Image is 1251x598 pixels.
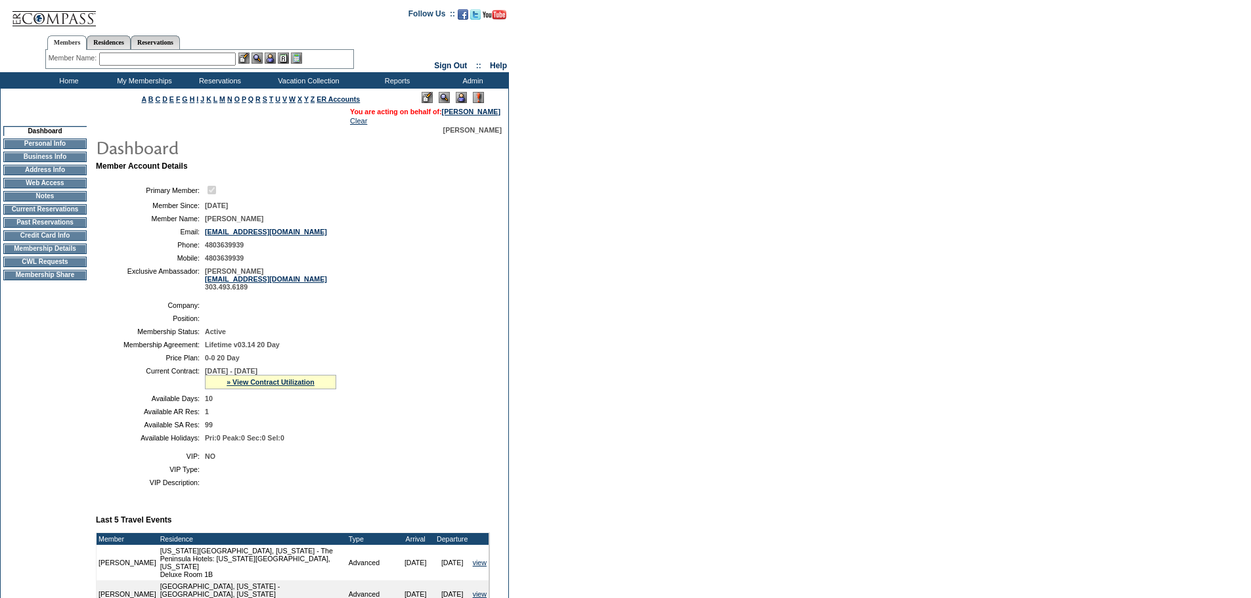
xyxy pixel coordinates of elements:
span: :: [476,61,481,70]
td: VIP Type: [101,465,200,473]
td: Departure [434,533,471,545]
td: Phone: [101,241,200,249]
span: 1 [205,408,209,416]
a: N [227,95,232,103]
a: G [182,95,187,103]
td: Personal Info [3,139,87,149]
td: VIP: [101,452,200,460]
span: 4803639939 [205,254,244,262]
a: Q [248,95,253,103]
a: R [255,95,261,103]
td: [US_STATE][GEOGRAPHIC_DATA], [US_STATE] - The Peninsula Hotels: [US_STATE][GEOGRAPHIC_DATA], [US_... [158,545,347,580]
a: [EMAIL_ADDRESS][DOMAIN_NAME] [205,228,327,236]
a: Y [304,95,309,103]
td: Reservations [181,72,256,89]
a: T [269,95,274,103]
span: [DATE] [205,202,228,209]
div: Member Name: [49,53,99,64]
td: Address Info [3,165,87,175]
a: B [148,95,154,103]
td: Mobile: [101,254,200,262]
td: Advanced [347,545,397,580]
td: Price Plan: [101,354,200,362]
a: F [176,95,181,103]
span: [DATE] - [DATE] [205,367,257,375]
td: Exclusive Ambassador: [101,267,200,291]
img: Subscribe to our YouTube Channel [483,10,506,20]
span: [PERSON_NAME] 303.493.6189 [205,267,327,291]
td: Home [30,72,105,89]
a: V [282,95,287,103]
a: view [473,590,487,598]
a: Z [311,95,315,103]
a: K [206,95,211,103]
a: ER Accounts [317,95,360,103]
img: b_calculator.gif [291,53,302,64]
a: Help [490,61,507,70]
td: Credit Card Info [3,230,87,241]
td: Membership Agreement: [101,341,200,349]
td: Available SA Res: [101,421,200,429]
span: 99 [205,421,213,429]
td: Web Access [3,178,87,188]
span: Active [205,328,226,335]
td: Business Info [3,152,87,162]
td: [PERSON_NAME] [97,545,158,580]
a: Clear [350,117,367,125]
a: » View Contract Utilization [227,378,315,386]
td: Member Name: [101,215,200,223]
td: CWL Requests [3,257,87,267]
a: Members [47,35,87,50]
a: view [473,559,487,566]
td: Dashboard [3,126,87,136]
td: Past Reservations [3,217,87,228]
td: Available AR Res: [101,408,200,416]
span: 0-0 20 Day [205,354,240,362]
td: Current Contract: [101,367,200,389]
a: Sign Out [434,61,467,70]
span: 4803639939 [205,241,244,249]
img: Follow us on Twitter [470,9,481,20]
td: [DATE] [397,545,434,580]
a: I [196,95,198,103]
a: C [155,95,160,103]
td: Email: [101,228,200,236]
td: Membership Status: [101,328,200,335]
a: M [219,95,225,103]
a: Residences [87,35,131,49]
td: Membership Share [3,270,87,280]
a: [PERSON_NAME] [442,108,500,116]
td: My Memberships [105,72,181,89]
a: E [169,95,174,103]
td: Member Since: [101,202,200,209]
a: [EMAIL_ADDRESS][DOMAIN_NAME] [205,275,327,283]
td: Vacation Collection [256,72,358,89]
td: Arrival [397,533,434,545]
td: Available Days: [101,395,200,402]
img: View [252,53,263,64]
img: Edit Mode [422,92,433,103]
a: P [242,95,246,103]
td: VIP Description: [101,479,200,486]
img: b_edit.gif [238,53,250,64]
span: You are acting on behalf of: [350,108,500,116]
td: [DATE] [434,545,471,580]
a: Become our fan on Facebook [458,13,468,21]
img: Impersonate [456,92,467,103]
td: Notes [3,191,87,202]
td: Company: [101,301,200,309]
td: Residence [158,533,347,545]
td: Admin [433,72,509,89]
span: 10 [205,395,213,402]
a: Follow us on Twitter [470,13,481,21]
td: Available Holidays: [101,434,200,442]
img: pgTtlDashboard.gif [95,134,358,160]
b: Member Account Details [96,161,188,171]
span: Pri:0 Peak:0 Sec:0 Sel:0 [205,434,284,442]
td: Membership Details [3,244,87,254]
a: W [289,95,296,103]
a: Reservations [131,35,180,49]
a: A [142,95,146,103]
a: S [263,95,267,103]
span: Lifetime v03.14 20 Day [205,341,280,349]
